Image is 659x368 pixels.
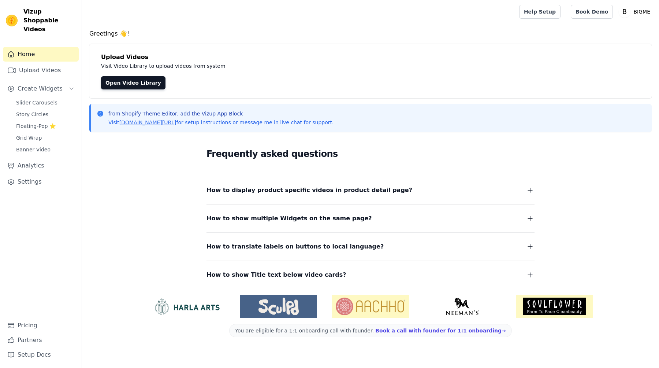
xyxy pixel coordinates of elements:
img: Vizup [6,15,18,26]
button: How to display product specific videos in product detail page? [206,185,535,195]
span: How to show multiple Widgets on the same page? [206,213,372,224]
span: How to display product specific videos in product detail page? [206,185,412,195]
span: Create Widgets [18,84,63,93]
span: How to translate labels on buttons to local language? [206,242,384,252]
a: Floating-Pop ⭐ [12,121,79,131]
p: BIGME [630,5,653,18]
img: HarlaArts [148,298,225,315]
a: Story Circles [12,109,79,119]
text: B [623,8,627,15]
span: How to show Title text below video cards? [206,270,346,280]
button: Create Widgets [3,81,79,96]
p: Visit for setup instructions or message me in live chat for support. [108,119,334,126]
button: B BIGME [619,5,653,18]
p: Visit Video Library to upload videos from system [101,62,429,70]
a: Slider Carousels [12,97,79,108]
p: from Shopify Theme Editor, add the Vizup App Block [108,110,334,117]
button: How to show multiple Widgets on the same page? [206,213,535,224]
h4: Greetings 👋! [89,29,652,38]
img: Aachho [332,295,409,318]
a: Settings [3,174,79,189]
h4: Upload Videos [101,53,640,62]
a: Home [3,47,79,62]
a: Help Setup [519,5,561,19]
span: Banner Video [16,146,51,153]
a: Book Demo [571,5,613,19]
img: Neeman's [424,298,501,315]
span: Vizup Shoppable Videos [23,7,76,34]
span: Grid Wrap [16,134,42,141]
a: Analytics [3,158,79,173]
h2: Frequently asked questions [206,147,535,161]
img: Sculpd US [240,298,317,315]
a: [DOMAIN_NAME][URL] [119,119,176,125]
a: Upload Videos [3,63,79,78]
a: Banner Video [12,144,79,155]
span: Slider Carousels [16,99,57,106]
a: Open Video Library [101,76,165,89]
span: Story Circles [16,111,48,118]
a: Grid Wrap [12,133,79,143]
a: Pricing [3,318,79,333]
button: How to translate labels on buttons to local language? [206,242,535,252]
a: Setup Docs [3,347,79,362]
a: Partners [3,333,79,347]
img: Soulflower [516,295,593,318]
button: How to show Title text below video cards? [206,270,535,280]
a: Book a call with founder for 1:1 onboarding [375,328,506,334]
span: Floating-Pop ⭐ [16,122,56,130]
